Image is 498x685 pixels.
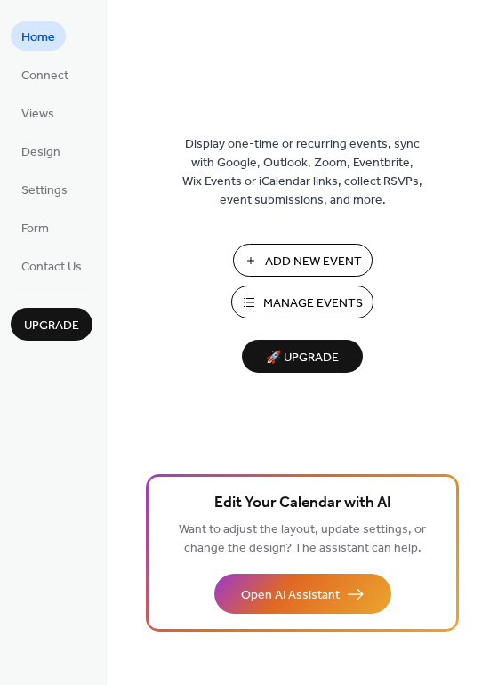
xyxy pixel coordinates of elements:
[21,105,54,124] span: Views
[214,574,391,614] button: Open AI Assistant
[11,98,65,127] a: Views
[21,181,68,200] span: Settings
[11,60,79,89] a: Connect
[21,67,68,85] span: Connect
[263,294,363,313] span: Manage Events
[21,28,55,47] span: Home
[214,491,391,516] span: Edit Your Calendar with AI
[11,136,71,165] a: Design
[24,317,79,335] span: Upgrade
[265,253,362,271] span: Add New Event
[11,174,78,204] a: Settings
[242,340,363,373] button: 🚀 Upgrade
[241,586,340,605] span: Open AI Assistant
[21,220,49,238] span: Form
[21,143,60,162] span: Design
[11,308,92,341] button: Upgrade
[231,286,373,318] button: Manage Events
[11,21,66,51] a: Home
[11,213,60,242] a: Form
[11,251,92,280] a: Contact Us
[182,135,422,210] span: Display one-time or recurring events, sync with Google, Outlook, Zoom, Eventbrite, Wix Events or ...
[179,518,426,560] span: Want to adjust the layout, update settings, or change the design? The assistant can help.
[253,346,352,370] span: 🚀 Upgrade
[233,244,373,277] button: Add New Event
[21,258,82,277] span: Contact Us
